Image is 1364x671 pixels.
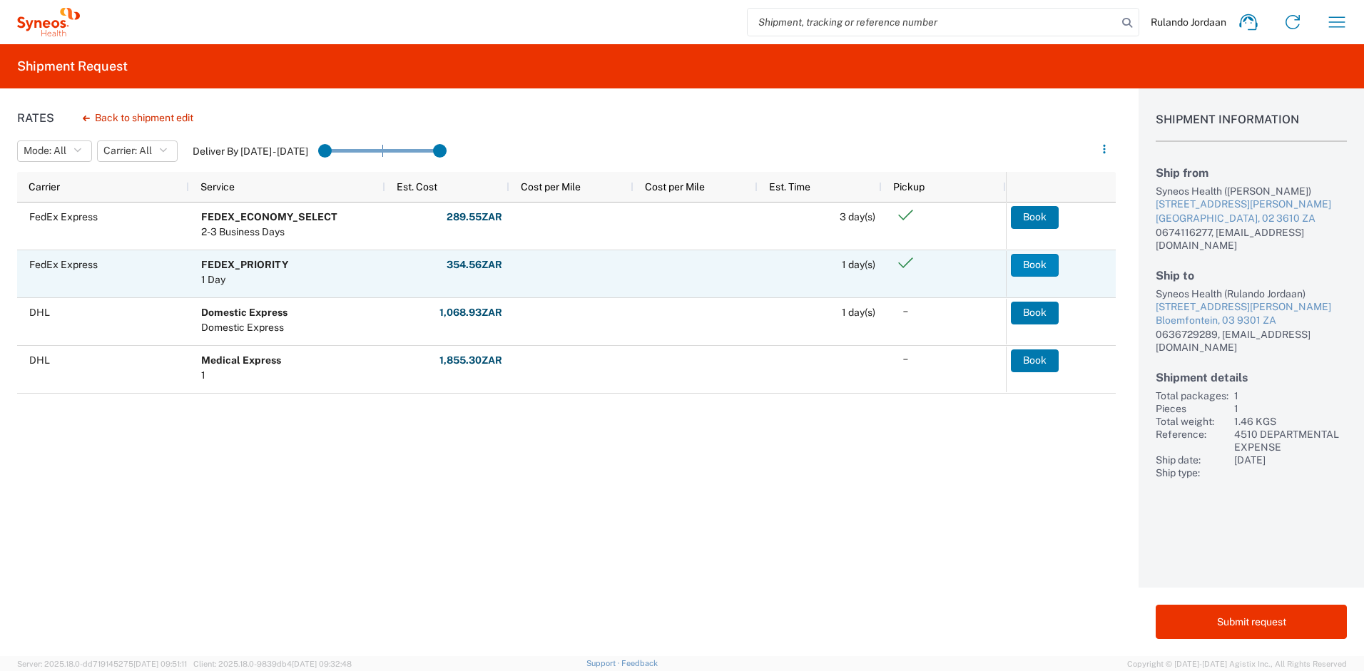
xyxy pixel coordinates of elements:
span: 1 day(s) [842,307,875,318]
div: 0674116277, [EMAIL_ADDRESS][DOMAIN_NAME] [1156,226,1347,252]
span: DHL [29,354,50,366]
div: 1 [1234,402,1347,415]
span: Copyright © [DATE]-[DATE] Agistix Inc., All Rights Reserved [1127,657,1347,670]
span: Est. Time [769,181,810,193]
div: Pieces [1156,402,1228,415]
span: Server: 2025.18.0-dd719145275 [17,660,187,668]
div: 0636729289, [EMAIL_ADDRESS][DOMAIN_NAME] [1156,328,1347,354]
button: Book [1011,302,1059,324]
strong: 289.55 ZAR [447,210,502,224]
div: Domestic Express [201,320,287,335]
b: FEDEX_ECONOMY_SELECT [201,211,337,222]
b: Medical Express [201,354,281,366]
div: Total packages: [1156,389,1228,402]
span: Service [200,181,235,193]
span: Est. Cost [397,181,437,193]
span: [DATE] 09:32:48 [292,660,352,668]
div: 4510 DEPARTMENTAL EXPENSE [1234,428,1347,454]
span: FedEx Express [29,211,98,222]
div: 1 Day [201,272,288,287]
strong: 1,855.30 ZAR [439,354,502,367]
b: Domestic Express [201,307,287,318]
span: Cost per Mile [645,181,705,193]
div: [STREET_ADDRESS][PERSON_NAME] [1156,300,1347,314]
button: Book [1011,349,1059,372]
div: Bloemfontein, 03 9301 ZA [1156,314,1347,328]
span: Cost per Mile [521,181,581,193]
span: 1 day(s) [842,259,875,270]
a: Feedback [621,659,658,667]
div: Reference: [1156,428,1228,454]
button: 1,068.93ZAR [439,302,503,324]
span: Rulando Jordaan [1151,16,1226,29]
h2: Ship to [1156,269,1347,282]
span: Carrier: All [103,144,152,158]
strong: 1,068.93 ZAR [439,306,502,319]
span: Carrier [29,181,60,193]
div: 1 [201,368,281,383]
input: Shipment, tracking or reference number [748,9,1117,36]
span: 3 day(s) [840,211,875,222]
h2: Ship from [1156,166,1347,180]
h1: Rates [17,111,54,125]
h1: Shipment Information [1156,113,1347,142]
div: Ship type: [1156,466,1228,479]
a: Support [586,659,622,667]
div: [GEOGRAPHIC_DATA], 02 3610 ZA [1156,212,1347,226]
div: [STREET_ADDRESS][PERSON_NAME] [1156,198,1347,212]
button: Carrier: All [97,140,178,162]
h2: Shipment Request [17,58,128,75]
b: FEDEX_PRIORITY [201,259,288,270]
div: [DATE] [1234,454,1347,466]
a: [STREET_ADDRESS][PERSON_NAME][GEOGRAPHIC_DATA], 02 3610 ZA [1156,198,1347,225]
span: FedEx Express [29,259,98,270]
button: Submit request [1156,605,1347,639]
div: 2-3 Business Days [201,225,337,240]
strong: 354.56 ZAR [447,258,502,272]
span: Client: 2025.18.0-9839db4 [193,660,352,668]
div: 1 [1234,389,1347,402]
span: [DATE] 09:51:11 [133,660,187,668]
span: DHL [29,307,50,318]
span: Mode: All [24,144,66,158]
div: 1.46 KGS [1234,415,1347,428]
div: Syneos Health ([PERSON_NAME]) [1156,185,1347,198]
label: Deliver By [DATE] - [DATE] [193,145,308,158]
button: 289.55ZAR [446,206,503,229]
button: Book [1011,254,1059,277]
button: 1,855.30ZAR [439,349,503,372]
button: Back to shipment edit [71,106,205,130]
div: Ship date: [1156,454,1228,466]
a: [STREET_ADDRESS][PERSON_NAME]Bloemfontein, 03 9301 ZA [1156,300,1347,328]
span: Pickup [893,181,925,193]
h2: Shipment details [1156,371,1347,384]
div: Syneos Health (Rulando Jordaan) [1156,287,1347,300]
button: Book [1011,206,1059,229]
button: 354.56ZAR [446,254,503,277]
div: Total weight: [1156,415,1228,428]
button: Mode: All [17,140,92,162]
